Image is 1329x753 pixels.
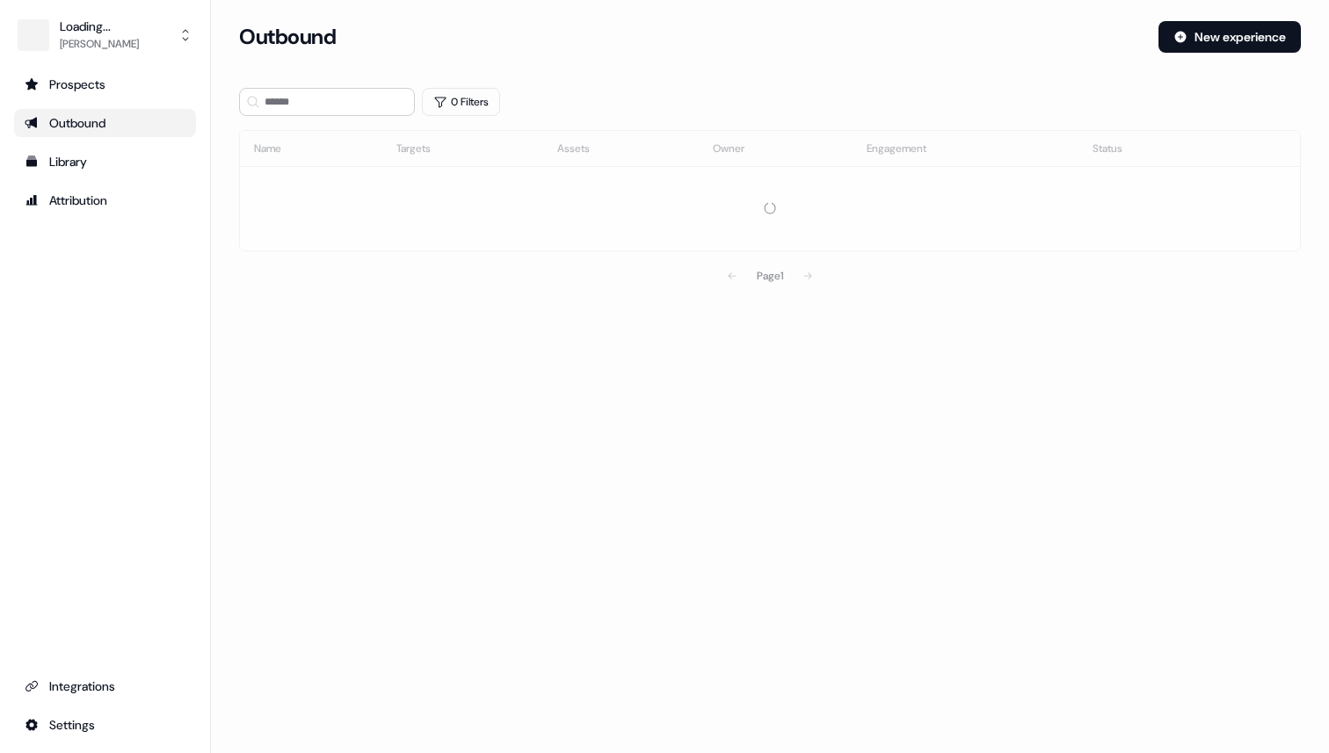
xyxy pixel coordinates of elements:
a: Go to attribution [14,186,196,214]
button: 0 Filters [422,88,500,116]
div: Outbound [25,114,185,132]
div: [PERSON_NAME] [60,35,139,53]
a: Go to integrations [14,672,196,700]
div: Settings [25,716,185,734]
a: Go to integrations [14,711,196,739]
div: Attribution [25,192,185,209]
div: Loading... [60,18,139,35]
button: New experience [1158,21,1301,53]
a: Go to prospects [14,70,196,98]
button: Loading...[PERSON_NAME] [14,14,196,56]
a: Go to templates [14,148,196,176]
div: Prospects [25,76,185,93]
div: Integrations [25,677,185,695]
h3: Outbound [239,24,336,50]
a: Go to outbound experience [14,109,196,137]
div: Library [25,153,185,170]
